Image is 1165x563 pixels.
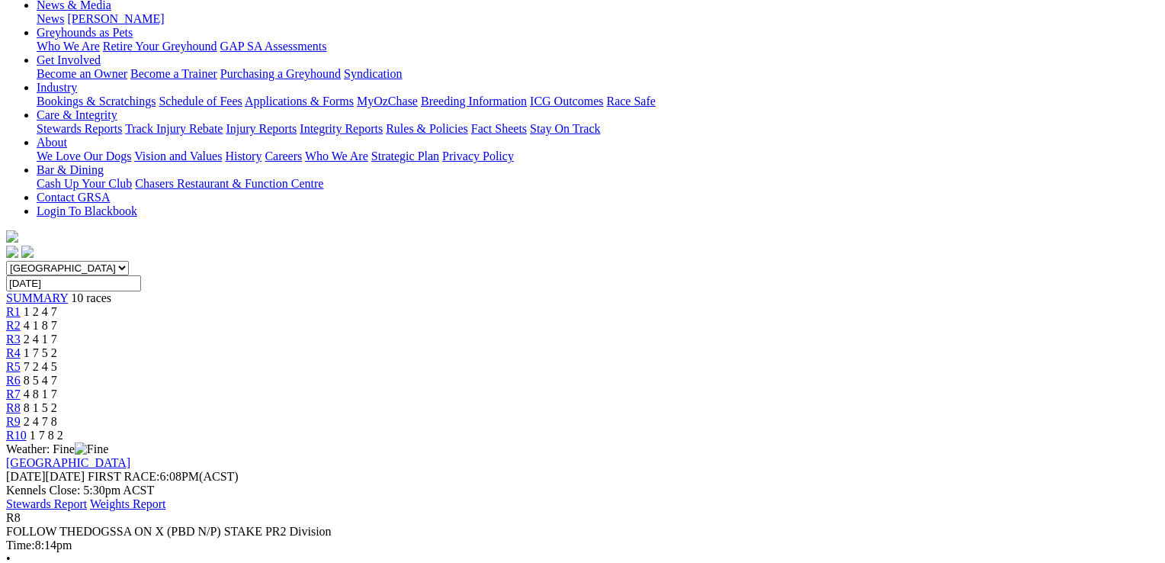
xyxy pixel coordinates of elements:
div: News & Media [37,12,1147,26]
a: R3 [6,333,21,346]
span: 10 races [71,291,111,304]
a: Stay On Track [530,122,600,135]
a: Care & Integrity [37,108,117,121]
a: Greyhounds as Pets [37,26,133,39]
div: Industry [37,95,1147,108]
span: Weather: Fine [6,442,108,455]
a: Login To Blackbook [37,204,137,217]
a: Who We Are [37,40,100,53]
img: logo-grsa-white.png [6,230,18,243]
a: We Love Our Dogs [37,150,131,162]
a: [PERSON_NAME] [67,12,164,25]
div: About [37,150,1147,163]
span: 4 8 1 7 [24,388,57,401]
a: Careers [265,150,302,162]
a: Get Involved [37,53,101,66]
input: Select date [6,275,141,291]
div: Get Involved [37,67,1147,81]
a: R8 [6,401,21,414]
span: 8 1 5 2 [24,401,57,414]
img: facebook.svg [6,246,18,258]
a: R2 [6,319,21,332]
a: R7 [6,388,21,401]
a: Purchasing a Greyhound [220,67,341,80]
a: R1 [6,305,21,318]
div: Bar & Dining [37,177,1147,191]
span: 4 1 8 7 [24,319,57,332]
a: R9 [6,415,21,428]
a: About [37,136,67,149]
div: Greyhounds as Pets [37,40,1147,53]
a: Injury Reports [226,122,297,135]
a: Become an Owner [37,67,127,80]
a: History [225,150,262,162]
a: Strategic Plan [371,150,439,162]
span: 8 5 4 7 [24,374,57,387]
img: twitter.svg [21,246,34,258]
span: 1 7 8 2 [30,429,63,442]
a: Bookings & Scratchings [37,95,156,108]
a: Breeding Information [421,95,527,108]
a: R4 [6,346,21,359]
a: Privacy Policy [442,150,514,162]
a: Stewards Reports [37,122,122,135]
a: Retire Your Greyhound [103,40,217,53]
a: MyOzChase [357,95,418,108]
span: [DATE] [6,470,46,483]
div: FOLLOW THEDOGSSA ON X (PBD N/P) STAKE PR2 Division [6,525,1147,539]
a: Integrity Reports [300,122,383,135]
a: Contact GRSA [37,191,110,204]
span: FIRST RACE: [88,470,159,483]
a: Stewards Report [6,497,87,510]
span: 7 2 4 5 [24,360,57,373]
a: Bar & Dining [37,163,104,176]
span: 1 7 5 2 [24,346,57,359]
a: Become a Trainer [130,67,217,80]
a: R6 [6,374,21,387]
a: Rules & Policies [386,122,468,135]
a: Fact Sheets [471,122,527,135]
a: Weights Report [90,497,166,510]
a: [GEOGRAPHIC_DATA] [6,456,130,469]
a: GAP SA Assessments [220,40,327,53]
a: R10 [6,429,27,442]
a: Race Safe [606,95,655,108]
a: R5 [6,360,21,373]
a: Cash Up Your Club [37,177,132,190]
a: Who We Are [305,150,368,162]
div: Care & Integrity [37,122,1147,136]
a: Chasers Restaurant & Function Centre [135,177,323,190]
span: 1 2 4 7 [24,305,57,318]
a: News [37,12,64,25]
span: 2 4 1 7 [24,333,57,346]
a: Industry [37,81,77,94]
a: Vision and Values [134,150,222,162]
img: Fine [75,442,108,456]
span: 6:08PM(ACST) [88,470,239,483]
a: Track Injury Rebate [125,122,223,135]
span: R8 [6,511,21,524]
a: Schedule of Fees [159,95,242,108]
span: 2 4 7 8 [24,415,57,428]
span: Time: [6,539,35,552]
a: ICG Outcomes [530,95,603,108]
div: Kennels Close: 5:30pm ACST [6,484,1147,497]
a: Syndication [344,67,402,80]
span: [DATE] [6,470,85,483]
a: Applications & Forms [245,95,354,108]
a: SUMMARY [6,291,68,304]
div: 8:14pm [6,539,1147,552]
